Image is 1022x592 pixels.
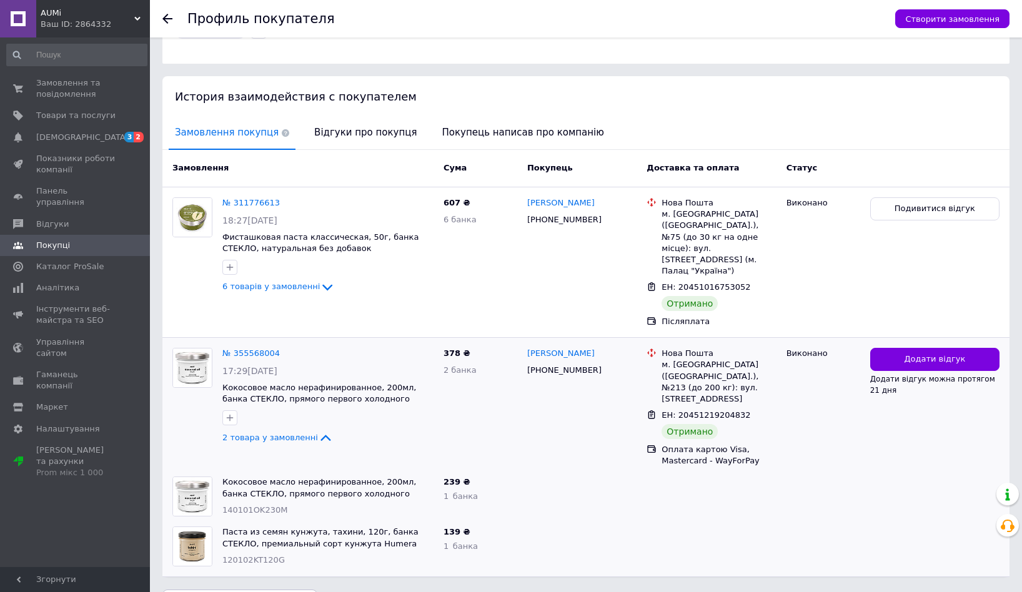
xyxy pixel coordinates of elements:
[187,11,335,26] h1: Профиль покупателя
[662,424,718,439] div: Отримано
[222,215,277,225] span: 18:27[DATE]
[525,212,604,228] div: [PHONE_NUMBER]
[527,348,595,360] a: [PERSON_NAME]
[222,433,333,442] a: 2 товара у замовленні
[6,44,147,66] input: Пошук
[444,348,470,358] span: 378 ₴
[436,117,610,149] span: Покупець написав про компанію
[905,14,1000,24] span: Створити замовлення
[36,303,116,326] span: Інструменти веб-майстра та SEO
[222,433,318,442] span: 2 товара у замовленні
[647,163,739,172] span: Доставка та оплата
[124,132,134,142] span: 3
[662,197,776,209] div: Нова Пошта
[134,132,144,142] span: 2
[527,163,573,172] span: Покупець
[662,359,776,405] div: м. [GEOGRAPHIC_DATA] ([GEOGRAPHIC_DATA].), №213 (до 200 кг): вул. [STREET_ADDRESS]
[444,163,467,172] span: Cума
[444,527,470,536] span: 139 ₴
[162,14,172,24] div: Повернутися назад
[444,477,470,486] span: 239 ₴
[870,348,1000,371] button: Додати відгук
[444,491,478,501] span: 1 банка
[169,117,295,149] span: Замовлення покупця
[662,296,718,311] div: Отримано
[904,353,965,365] span: Додати відгук
[222,348,280,358] a: № 355568004
[662,444,776,466] div: Оплата картою Visa, Mastercard - WayForPay
[36,110,116,121] span: Товари та послуги
[173,527,212,566] img: Фото товару
[36,185,116,208] span: Панель управління
[172,348,212,388] a: Фото товару
[222,282,335,291] a: 6 товарів у замовленні
[525,362,604,378] div: [PHONE_NUMBER]
[662,316,776,327] div: Післяплата
[36,337,116,359] span: Управління сайтом
[36,132,129,143] span: [DEMOGRAPHIC_DATA]
[173,198,212,237] img: Фото товару
[36,369,116,392] span: Гаманець компанії
[173,477,212,516] img: Фото товару
[36,402,68,413] span: Маркет
[41,19,150,30] div: Ваш ID: 2864332
[308,117,423,149] span: Відгуки про покупця
[870,375,995,395] span: Додати відгук можна протягом 21 дня
[895,9,1010,28] button: Створити замовлення
[662,348,776,359] div: Нова Пошта
[444,215,477,224] span: 6 банка
[895,203,975,215] span: Подивитися відгук
[662,209,776,277] div: м. [GEOGRAPHIC_DATA] ([GEOGRAPHIC_DATA].), №75 (до 30 кг на одне місце): вул. [STREET_ADDRESS] (м...
[36,467,116,478] div: Prom мікс 1 000
[36,240,70,251] span: Покупці
[222,555,285,565] span: 120102KT120G
[662,282,750,292] span: ЕН: 20451016753052
[786,163,818,172] span: Статус
[786,348,860,359] div: Виконано
[36,423,100,435] span: Налаштування
[222,477,417,510] a: Кокосовое масло нерафинированное, 200мл, банка СТЕКЛО, прямого первого холодного отжима
[222,527,419,548] a: Паста из семян кунжута, тахини, 120г, банка СТЕКЛО, премиальный сорт кунжута Humera
[222,282,320,292] span: 6 товарів у замовленні
[41,7,134,19] span: AUMi
[175,90,417,103] span: История взаимодействия с покупателем
[444,198,470,207] span: 607 ₴
[222,383,417,415] a: Кокосовое масло нерафинированное, 200мл, банка СТЕКЛО, прямого первого холодного отжима
[36,282,79,294] span: Аналітика
[444,541,478,551] span: 1 банка
[172,197,212,237] a: Фото товару
[36,219,69,230] span: Відгуки
[222,232,419,254] a: Фисташковая паста классическая, 50г, банка СТЕКЛО, натуральная без добавок
[36,261,104,272] span: Каталог ProSale
[662,410,750,420] span: ЕН: 20451219204832
[527,197,595,209] a: [PERSON_NAME]
[222,198,280,207] a: № 311776613
[870,197,1000,220] button: Подивитися відгук
[222,366,277,376] span: 17:29[DATE]
[36,77,116,100] span: Замовлення та повідомлення
[444,365,477,375] span: 2 банка
[786,197,860,209] div: Виконано
[172,163,229,172] span: Замовлення
[222,505,287,515] span: 140101OK230M
[36,153,116,175] span: Показники роботи компанії
[173,348,212,387] img: Фото товару
[36,445,116,479] span: [PERSON_NAME] та рахунки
